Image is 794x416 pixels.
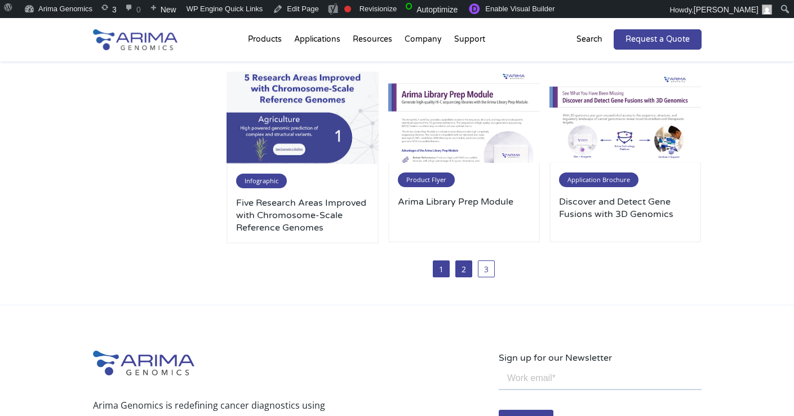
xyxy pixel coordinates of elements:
p: Search [576,32,602,47]
img: Infographic-Five-Research-Areas-Improved-with-Chromosome-Scale-Reference-Genomes-3.png [227,72,379,164]
a: 2 [455,260,472,277]
img: Arima-Genomics-logo [93,29,178,50]
img: Arima-Genomics-logo [93,351,194,375]
a: Request a Quote [614,29,702,50]
div: Focus keyphrase not set [344,6,351,12]
span: Product Flyer [398,172,455,187]
a: Discover and Detect Gene Fusions with 3D Genomics [559,196,692,233]
a: Arima Library Prep Module [398,196,531,233]
span: 1 [433,260,450,277]
img: Product-Flyer-Arima-Library-Prep-Module-500x300.png [388,72,540,163]
span: Application Brochure [559,172,638,187]
span: Infographic [236,174,287,188]
span: [PERSON_NAME] [694,5,758,14]
img: Application-Brochure-Discover-and-Detect-Gene-Fusions-with-3D-Genomics_Page_1-500x300.png [549,72,702,163]
a: Five Research Areas Improved with Chromosome-Scale Reference Genomes [236,197,369,234]
a: 3 [478,260,495,277]
p: Sign up for our Newsletter [499,351,702,365]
